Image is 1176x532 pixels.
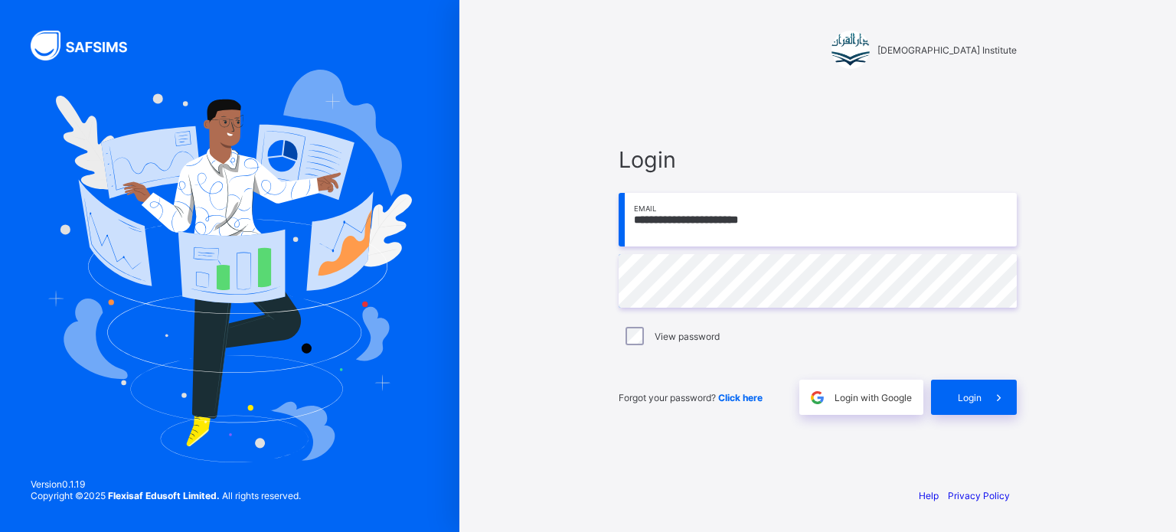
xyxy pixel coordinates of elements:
[619,146,1017,173] span: Login
[877,44,1017,56] span: [DEMOGRAPHIC_DATA] Institute
[108,490,220,501] strong: Flexisaf Edusoft Limited.
[835,392,912,403] span: Login with Google
[31,31,145,60] img: SAFSIMS Logo
[948,490,1010,501] a: Privacy Policy
[919,490,939,501] a: Help
[619,392,763,403] span: Forgot your password?
[31,490,301,501] span: Copyright © 2025 All rights reserved.
[808,389,826,406] img: google.396cfc9801f0270233282035f929180a.svg
[655,331,720,342] label: View password
[718,392,763,403] a: Click here
[31,478,301,490] span: Version 0.1.19
[958,392,982,403] span: Login
[47,70,412,462] img: Hero Image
